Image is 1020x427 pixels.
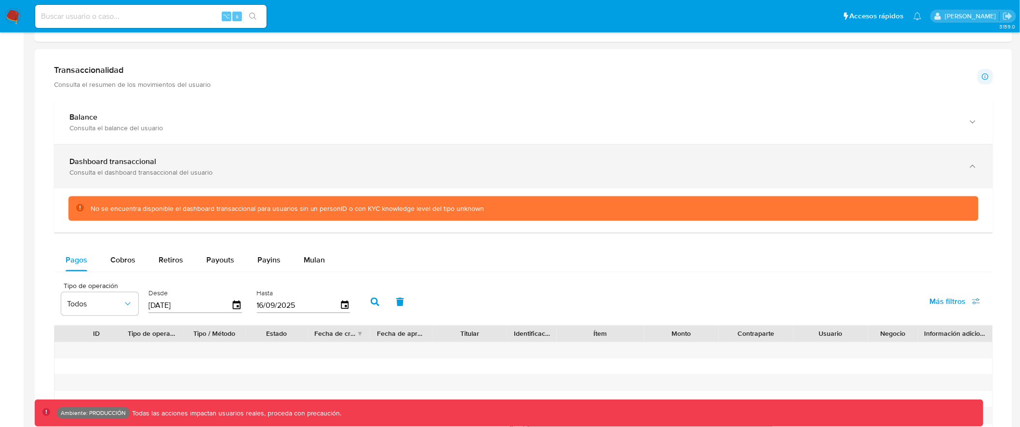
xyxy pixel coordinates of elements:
[130,409,342,418] p: Todas las acciones impactan usuarios reales, proceda con precaución.
[35,10,267,23] input: Buscar usuario o caso...
[945,12,999,21] p: diego.assum@mercadolibre.com
[850,11,904,21] span: Accesos rápidos
[236,12,239,21] span: s
[1003,11,1013,21] a: Salir
[999,23,1015,30] span: 3.159.0
[243,10,263,23] button: search-icon
[913,12,922,20] a: Notificaciones
[61,411,126,415] p: Ambiente: PRODUCCIÓN
[223,12,230,21] span: ⌥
